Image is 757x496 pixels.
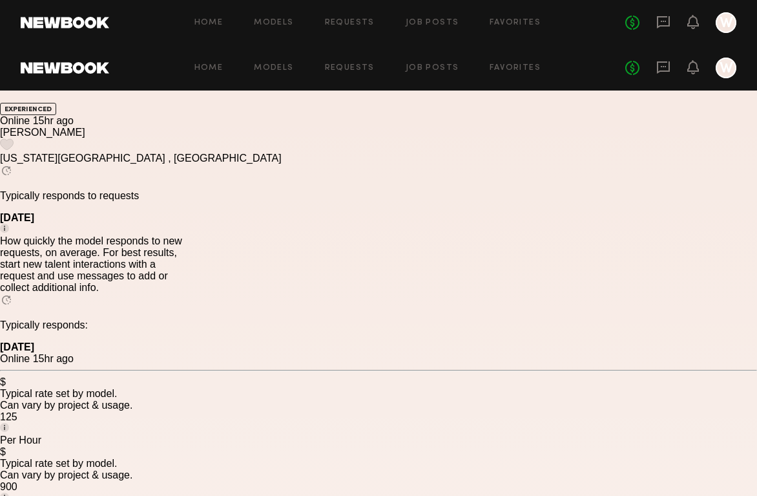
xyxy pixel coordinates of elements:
a: W [716,58,736,78]
a: Requests [325,19,375,27]
a: Favorites [490,19,541,27]
a: Requests [325,64,375,72]
a: Models [254,19,293,27]
a: W [716,12,736,33]
a: Models [254,64,293,72]
a: Job Posts [406,64,459,72]
a: Home [194,64,223,72]
a: Job Posts [406,19,459,27]
a: Home [194,19,223,27]
a: Favorites [490,64,541,72]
